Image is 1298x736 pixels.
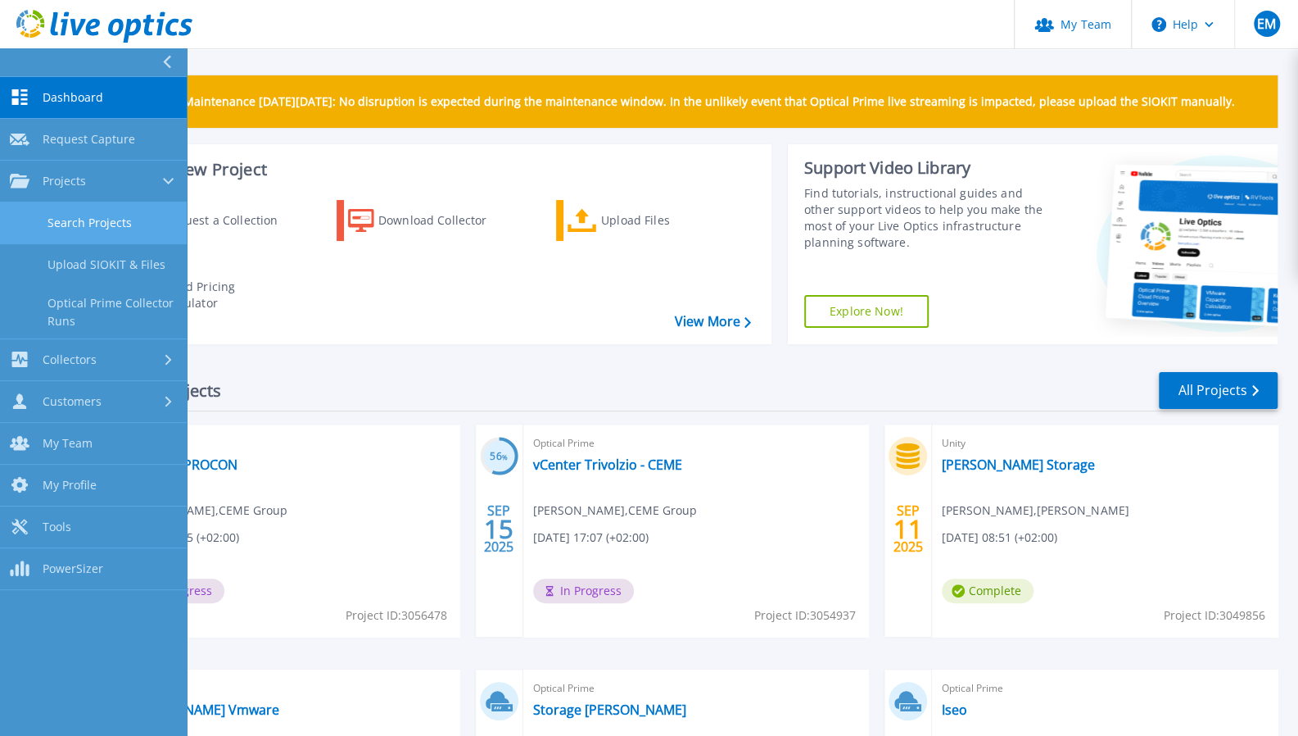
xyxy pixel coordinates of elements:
span: PowerSizer [43,561,103,576]
p: Scheduled Maintenance [DATE][DATE]: No disruption is expected during the maintenance window. In t... [122,95,1235,108]
span: Project ID: 3054937 [754,607,856,625]
div: SEP 2025 [893,499,924,559]
span: [PERSON_NAME] , CEME Group [533,502,697,520]
span: Unity [942,434,1268,452]
a: Iseo [942,702,967,718]
span: In Progress [533,579,634,603]
span: 15 [484,522,513,536]
a: Request a Collection [116,200,299,241]
a: Upload Files [556,200,739,241]
span: Projects [43,174,86,189]
span: Dashboard [43,90,103,105]
a: Storage [PERSON_NAME] [533,702,686,718]
span: EM [1257,17,1276,30]
div: Upload Files [601,204,732,237]
span: [DATE] 17:07 (+02:00) [533,529,649,547]
span: My Profile [43,478,97,493]
div: Find tutorials, instructional guides and other support videos to help you make the most of your L... [804,185,1051,251]
div: Request a Collection [163,204,294,237]
div: SEP 2025 [483,499,514,559]
span: My Team [43,436,93,451]
span: Customers [43,394,102,409]
span: Optical Prime [533,434,859,452]
a: [PERSON_NAME] Vmware [124,702,279,718]
span: Optical Prime [533,679,859,697]
span: [PERSON_NAME] , CEME Group [124,502,287,520]
a: Explore Now! [804,295,929,328]
span: Optical Prime [942,679,1268,697]
a: [PERSON_NAME] Storage [942,457,1095,473]
a: Cloud Pricing Calculator [116,275,299,316]
span: Complete [942,579,1033,603]
div: Download Collector [378,204,509,237]
h3: Start a New Project [116,161,750,179]
span: Optical Prime [124,434,450,452]
a: All Projects [1159,372,1278,409]
span: 11 [893,522,923,536]
span: % [502,452,508,461]
a: View More [675,314,751,329]
span: [DATE] 08:51 (+02:00) [942,529,1057,547]
span: [PERSON_NAME] , [PERSON_NAME] [942,502,1128,520]
a: Download Collector [337,200,519,241]
div: Support Video Library [804,157,1051,179]
span: Project ID: 3049856 [1164,607,1265,625]
span: Collectors [43,352,97,367]
div: Cloud Pricing Calculator [161,279,292,311]
span: Project ID: 3056478 [346,607,447,625]
span: Request Capture [43,132,135,147]
span: Optical Prime [124,679,450,697]
a: vCenter Trivolzio - CEME [533,457,682,473]
h3: 56 [480,448,518,466]
span: Tools [43,520,71,534]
